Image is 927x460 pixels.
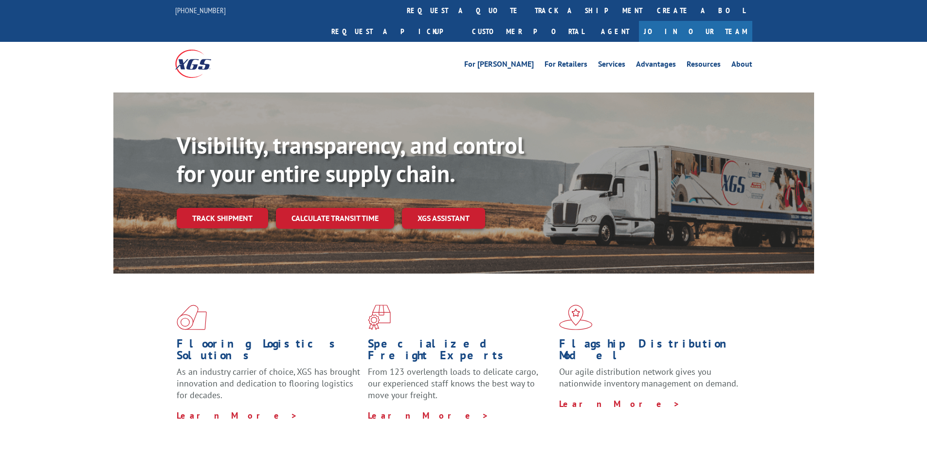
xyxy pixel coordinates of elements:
a: Calculate transit time [276,208,394,229]
img: xgs-icon-focused-on-flooring-red [368,305,391,330]
a: Services [598,60,625,71]
img: xgs-icon-flagship-distribution-model-red [559,305,593,330]
h1: Specialized Freight Experts [368,338,552,366]
a: Learn More > [368,410,489,421]
span: Our agile distribution network gives you nationwide inventory management on demand. [559,366,738,389]
a: XGS ASSISTANT [402,208,485,229]
a: [PHONE_NUMBER] [175,5,226,15]
span: As an industry carrier of choice, XGS has brought innovation and dedication to flooring logistics... [177,366,360,401]
a: Join Our Team [639,21,752,42]
a: Learn More > [559,398,680,409]
a: Request a pickup [324,21,465,42]
a: Agent [591,21,639,42]
a: For [PERSON_NAME] [464,60,534,71]
a: Resources [687,60,721,71]
a: For Retailers [545,60,587,71]
img: xgs-icon-total-supply-chain-intelligence-red [177,305,207,330]
b: Visibility, transparency, and control for your entire supply chain. [177,130,524,188]
a: Learn More > [177,410,298,421]
a: Advantages [636,60,676,71]
a: About [731,60,752,71]
p: From 123 overlength loads to delicate cargo, our experienced staff knows the best way to move you... [368,366,552,409]
h1: Flooring Logistics Solutions [177,338,361,366]
h1: Flagship Distribution Model [559,338,743,366]
a: Customer Portal [465,21,591,42]
a: Track shipment [177,208,268,228]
